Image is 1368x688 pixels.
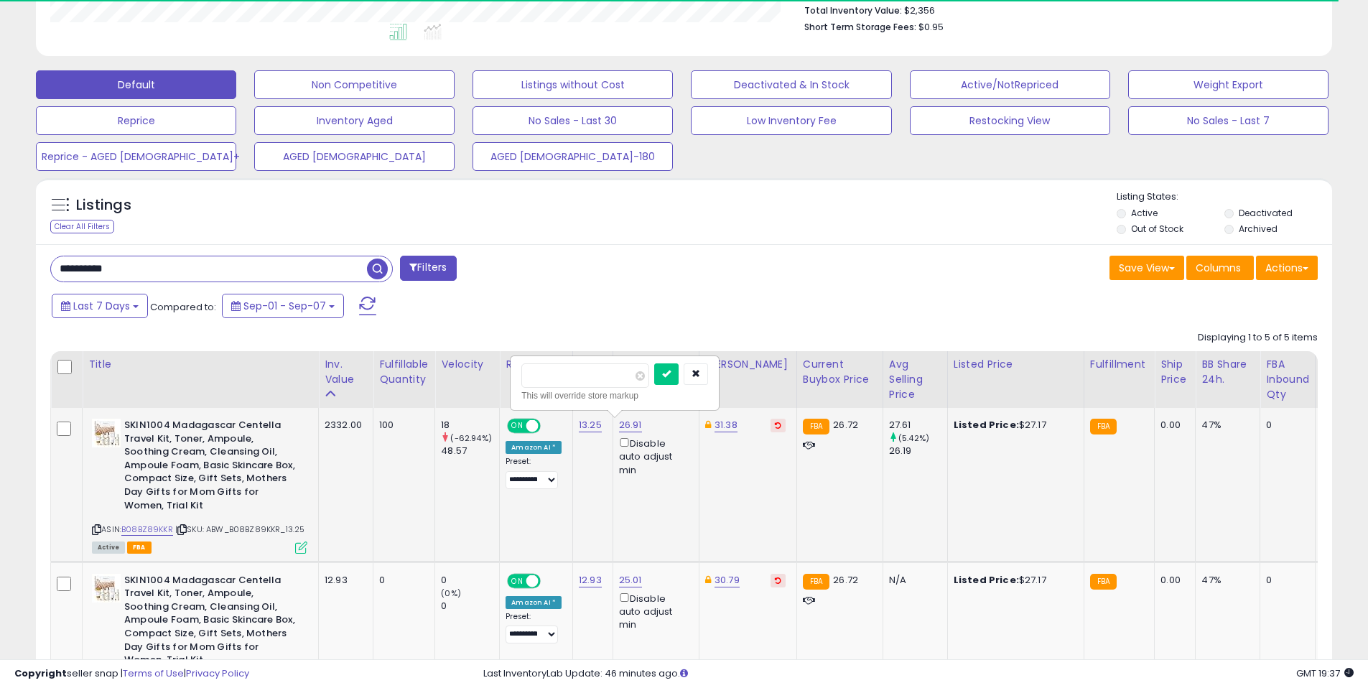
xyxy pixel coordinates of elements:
a: B08BZ89KKR [121,524,173,536]
label: Active [1131,207,1158,219]
button: Actions [1256,256,1318,280]
div: Amazon AI * [506,441,562,454]
a: Terms of Use [123,666,184,680]
small: (0%) [441,587,461,599]
a: 25.01 [619,573,642,587]
div: 48.57 [441,445,499,457]
div: Current Buybox Price [803,357,877,387]
button: Weight Export [1128,70,1329,99]
button: Last 7 Days [52,294,148,318]
span: FBA [127,541,152,554]
div: 2332.00 [325,419,362,432]
h5: Listings [76,195,131,215]
span: Columns [1196,261,1241,275]
b: SKIN1004 Madagascar Centella Travel Kit, Toner, Ampoule, Soothing Cream, Cleansing Oil, Ampoule F... [124,574,299,671]
a: 31.38 [715,418,737,432]
div: Preset: [506,457,562,489]
b: Listed Price: [954,418,1019,432]
span: Sep-01 - Sep-07 [243,299,326,313]
small: (-62.94%) [450,432,491,444]
div: Last InventoryLab Update: 46 minutes ago. [483,667,1354,681]
small: FBA [1090,419,1117,434]
button: Listings without Cost [473,70,673,99]
span: ON [508,420,526,432]
b: Listed Price: [954,573,1019,587]
div: Amazon AI * [506,596,562,609]
div: $27.17 [954,419,1073,432]
div: BB Share 24h. [1201,357,1254,387]
button: No Sales - Last 7 [1128,106,1329,135]
button: Filters [400,256,456,281]
span: Last 7 Days [73,299,130,313]
div: 100 [379,419,424,432]
span: OFF [539,575,562,587]
div: Clear All Filters [50,220,114,233]
strong: Copyright [14,666,67,680]
div: Ship Price [1160,357,1189,387]
div: $27.17 [954,574,1073,587]
div: N/A [889,574,936,587]
button: Save View [1109,256,1184,280]
a: 26.91 [619,418,642,432]
img: 41cN6PjO9OL._SL40_.jpg [92,419,121,447]
div: seller snap | | [14,667,249,681]
small: FBA [803,419,829,434]
span: OFF [539,420,562,432]
span: $0.95 [918,20,944,34]
label: Archived [1239,223,1278,235]
div: Avg Selling Price [889,357,941,402]
button: AGED [DEMOGRAPHIC_DATA]-180 [473,142,673,171]
button: Low Inventory Fee [691,106,891,135]
div: 0 [379,574,424,587]
small: (5.42%) [898,432,929,444]
div: 18 [441,419,499,432]
button: Sep-01 - Sep-07 [222,294,344,318]
b: Total Inventory Value: [804,4,902,17]
div: 0.00 [1160,419,1184,432]
div: ASIN: [92,419,307,552]
div: Displaying 1 to 5 of 5 items [1198,331,1318,345]
div: Preset: [506,612,562,644]
div: Velocity [441,357,493,372]
a: 12.93 [579,573,602,587]
label: Deactivated [1239,207,1293,219]
div: 47% [1201,574,1249,587]
div: Inv. value [325,357,367,387]
div: Fulfillment [1090,357,1148,372]
p: Listing States: [1117,190,1332,204]
small: FBA [1090,574,1117,590]
span: 2025-09-15 19:37 GMT [1296,666,1354,680]
a: 13.25 [579,418,602,432]
div: 0 [1266,574,1304,587]
b: Short Term Storage Fees: [804,21,916,33]
button: Reprice [36,106,236,135]
button: AGED [DEMOGRAPHIC_DATA] [254,142,455,171]
button: Restocking View [910,106,1110,135]
span: 26.72 [833,418,858,432]
span: | SKU: ABW_B08BZ89KKR_13.25 [175,524,305,535]
button: Reprice - AGED [DEMOGRAPHIC_DATA]+ [36,142,236,171]
span: 26.72 [833,573,858,587]
span: Compared to: [150,300,216,314]
button: No Sales - Last 30 [473,106,673,135]
div: Disable auto adjust min [619,590,688,632]
div: Repricing [506,357,567,372]
button: Default [36,70,236,99]
div: 47% [1201,419,1249,432]
button: Inventory Aged [254,106,455,135]
div: This will override store markup [521,389,708,403]
div: Disable auto adjust min [619,435,688,477]
b: SKIN1004 Madagascar Centella Travel Kit, Toner, Ampoule, Soothing Cream, Cleansing Oil, Ampoule F... [124,419,299,516]
a: 30.79 [715,573,740,587]
div: 26.19 [889,445,947,457]
label: Out of Stock [1131,223,1183,235]
div: 0.00 [1160,574,1184,587]
button: Deactivated & In Stock [691,70,891,99]
div: Fulfillable Quantity [379,357,429,387]
div: [PERSON_NAME] [705,357,791,372]
button: Columns [1186,256,1254,280]
div: Title [88,357,312,372]
img: 41cN6PjO9OL._SL40_.jpg [92,574,121,603]
a: Privacy Policy [186,666,249,680]
div: 12.93 [325,574,362,587]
